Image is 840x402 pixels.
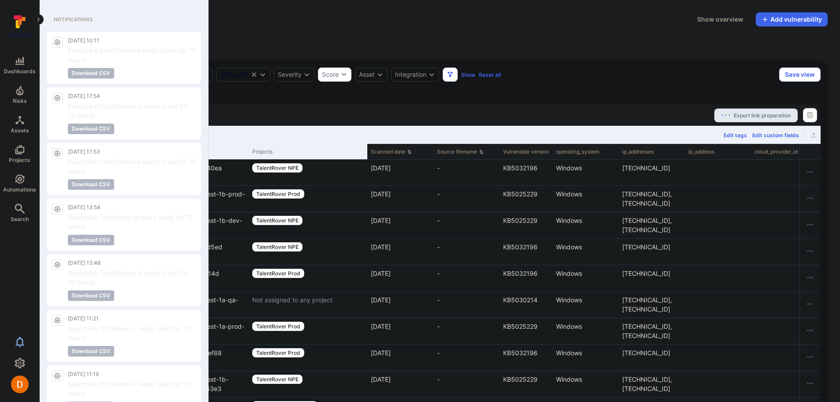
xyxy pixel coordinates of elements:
[503,189,549,199] div: KB5025229
[249,160,367,185] div: Cell for Projects
[437,348,496,357] div: -
[553,292,619,318] div: Cell for operating_system
[556,189,615,199] div: Windows
[252,189,304,199] a: TalentRover Prod
[622,148,681,156] div: ip_addresses
[371,216,430,225] div: [DATE]
[619,292,685,318] div: Cell for ip_addresses
[443,68,458,82] button: Filters
[322,70,339,79] div: Score
[619,186,685,212] div: Cell for ip_addresses
[500,345,553,371] div: Cell for Vulnerable version
[803,108,817,122] button: Manage columns
[751,212,817,238] div: Cell for cloud_provider_id
[479,71,501,78] button: Reset all
[367,186,433,212] div: Cell for Scanned date
[68,315,196,322] span: [DATE] 11:21
[68,179,114,190] button: download csv
[437,269,496,278] div: -
[318,68,351,82] button: Score
[556,375,615,384] div: Windows
[685,212,751,238] div: Cell for ip_address
[799,318,821,344] div: Cell for
[169,239,249,265] div: Cell for Asset
[751,345,817,371] div: Cell for cloud_provider_id
[68,213,196,231] p: Export link for 50 items is ready (valid for 72 hours)
[4,68,36,75] span: Dashboards
[433,186,500,212] div: Cell for Source filename
[252,375,302,384] a: TalentRover NPE
[503,375,549,384] div: KB5025229
[278,71,302,78] div: Severity
[68,259,196,267] span: [DATE] 13:48
[437,242,496,252] div: -
[799,292,821,318] div: Cell for
[500,186,553,212] div: Cell for Vulnerable version
[303,71,310,78] button: Expand dropdown
[68,268,196,287] p: Export link for 465 items is ready (valid for 72 hours)
[622,163,681,173] div: [TECHNICAL_ID]
[685,239,751,265] div: Cell for ip_address
[169,345,249,371] div: Cell for Asset
[622,375,681,393] div: [TECHNICAL_ID],[TECHNICAL_ID]
[500,160,553,185] div: Cell for Vulnerable version
[52,37,828,53] div: assets tabs
[433,371,500,397] div: Cell for Source filename
[220,71,249,78] button: Status(3)
[724,132,747,139] button: Edit tags
[433,212,500,238] div: Cell for Source filename
[622,216,681,234] div: [TECHNICAL_ID],[TECHNICAL_ID]
[367,371,433,397] div: Cell for Scanned date
[685,345,751,371] div: Cell for ip_address
[622,269,681,278] div: [TECHNICAL_ID]
[169,318,249,344] div: Cell for Asset
[503,148,549,156] div: Vulnerable version
[249,212,367,238] div: Cell for Projects
[685,265,751,291] div: Cell for ip_address
[685,186,751,212] div: Cell for ip_address
[553,212,619,238] div: Cell for operating_system
[256,191,300,197] span: TalentRover Prod
[556,242,615,252] div: Windows
[619,239,685,265] div: Cell for ip_addresses
[622,189,681,208] div: [TECHNICAL_ID],[TECHNICAL_ID]
[810,132,817,139] button: Export link preparation is currently being prepared. This may take up to a few hours. Wait for th...
[500,239,553,265] div: Cell for Vulnerable version
[685,292,751,318] div: Cell for ip_address
[249,239,367,265] div: Cell for Projects
[503,242,549,252] div: KB5032196
[437,189,496,199] div: -
[685,160,751,185] div: Cell for ip_address
[250,71,258,78] button: Clear selection
[803,165,817,179] button: Row actions menu
[367,265,433,291] div: Cell for Scanned date
[503,216,549,225] div: KB5025229
[249,265,367,291] div: Cell for Projects
[734,112,791,119] span: Export link preparation
[803,271,817,285] button: Row actions menu
[256,217,299,224] span: TalentRover NPE
[503,322,549,331] div: KB5025229
[169,292,249,318] div: Cell for Asset
[11,376,29,393] div: David Chalfin
[503,163,549,173] div: KB5032196
[252,269,304,278] a: TalentRover Prod
[68,157,196,176] p: Export link for 470 items is ready (valid for 72 hours)
[169,371,249,397] div: Cell for Asset
[721,114,730,116] img: Loading...
[252,296,332,304] span: Not assigned to any project
[11,216,29,222] span: Search
[503,269,549,278] div: KB5032196
[553,371,619,397] div: Cell for operating_system
[751,265,817,291] div: Cell for cloud_provider_id
[803,218,817,232] button: Row actions menu
[169,265,249,291] div: Cell for Asset
[751,239,817,265] div: Cell for cloud_provider_id
[433,160,500,185] div: Cell for Source filename
[751,186,817,212] div: Cell for cloud_provider_id
[553,239,619,265] div: Cell for operating_system
[799,239,821,265] div: Cell for
[256,165,299,171] span: TalentRover NPE
[367,292,433,318] div: Cell for Scanned date
[252,348,304,357] a: TalentRover Prod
